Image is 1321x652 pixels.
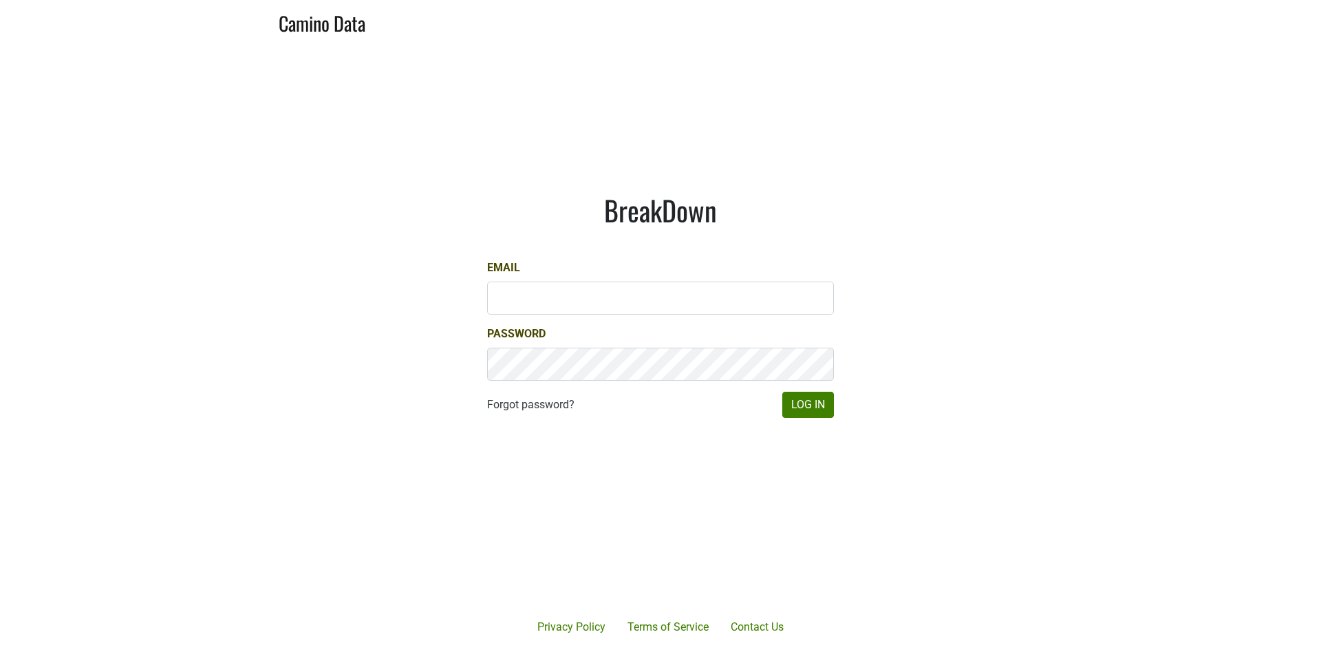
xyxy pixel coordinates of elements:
a: Privacy Policy [526,613,616,641]
a: Camino Data [279,6,365,38]
a: Contact Us [720,613,795,641]
a: Forgot password? [487,397,574,413]
a: Terms of Service [616,613,720,641]
button: Log In [782,392,834,418]
h1: BreakDown [487,193,834,227]
label: Password [487,326,546,342]
label: Email [487,260,520,276]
